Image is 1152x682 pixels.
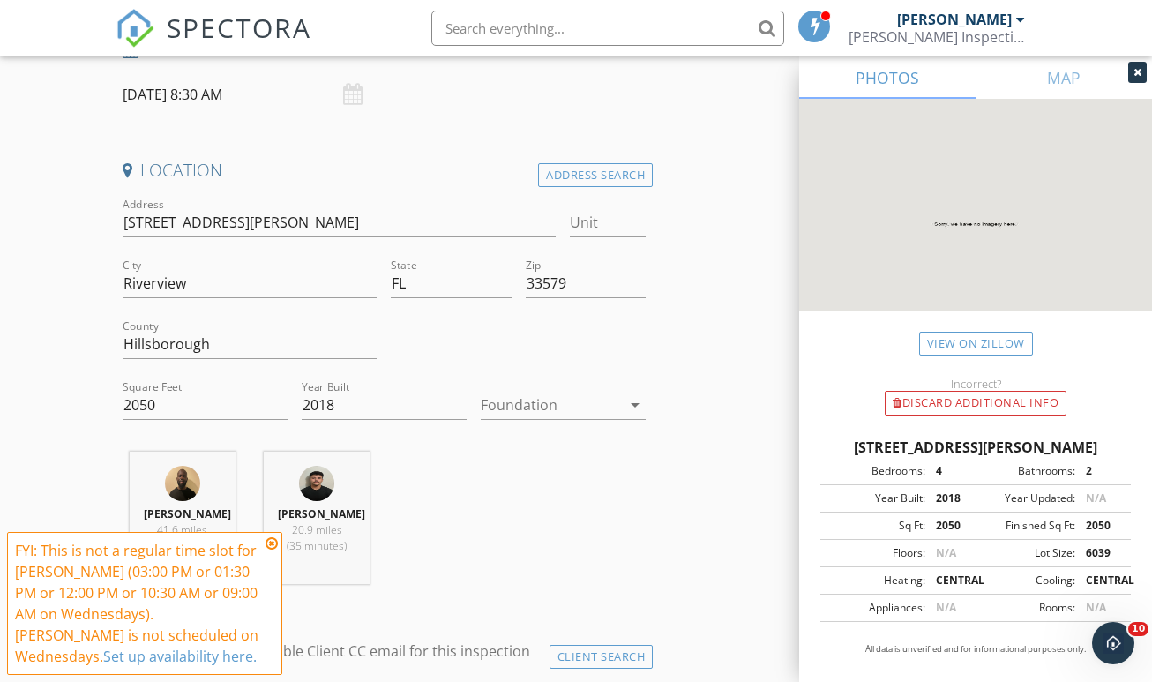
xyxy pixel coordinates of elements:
div: Lot Size: [976,545,1075,561]
div: Bathrooms: [976,463,1075,479]
div: Bedrooms: [826,463,925,479]
div: CENTRAL [1075,573,1126,588]
div: Heating: [826,573,925,588]
div: 2 [1075,463,1126,479]
input: Search everything... [431,11,784,46]
i: arrow_drop_down [625,394,646,416]
span: N/A [1086,491,1106,506]
img: screenshot_20250925_at_12.54.18pm.png [299,466,334,501]
h4: Location [123,159,646,182]
div: Incorrect? [799,377,1152,391]
label: Enable Client CC email for this inspection [258,642,530,660]
div: Appliances: [826,600,925,616]
div: Floors: [826,545,925,561]
div: Year Built: [826,491,925,506]
strong: [PERSON_NAME] [278,506,365,521]
span: 10 [1128,622,1148,636]
img: img_9710.jpg [165,466,200,501]
div: Finished Sq Ft: [976,518,1075,534]
a: PHOTOS [799,56,976,99]
input: Select date [123,73,378,116]
span: N/A [936,545,956,560]
img: The Best Home Inspection Software - Spectora [116,9,154,48]
div: Cooling: [976,573,1075,588]
a: View on Zillow [919,332,1033,356]
img: streetview [799,99,1152,353]
div: Russell Inspections [849,28,1025,46]
div: Year Updated: [976,491,1075,506]
div: [STREET_ADDRESS][PERSON_NAME] [820,437,1131,458]
span: N/A [936,600,956,615]
span: N/A [1086,600,1106,615]
div: 4 [925,463,976,479]
div: Discard Additional info [885,391,1066,416]
div: 2050 [1075,518,1126,534]
iframe: Intercom live chat [1092,622,1134,664]
div: 6039 [1075,545,1126,561]
div: Address Search [538,163,653,187]
div: Sq Ft: [826,518,925,534]
div: CENTRAL [925,573,976,588]
span: SPECTORA [167,9,311,46]
span: (35 minutes) [287,538,347,553]
a: Set up availability here. [103,647,257,666]
div: Client Search [550,645,654,669]
a: MAP [976,56,1152,99]
div: Rooms: [976,600,1075,616]
span: 41.6 miles [157,522,207,537]
div: 2050 [925,518,976,534]
p: All data is unverified and for informational purposes only. [820,643,1131,656]
div: [PERSON_NAME] [897,11,1012,28]
div: 2018 [925,491,976,506]
a: SPECTORA [116,24,311,61]
strong: [PERSON_NAME] [144,506,231,521]
span: 20.9 miles [292,522,342,537]
div: FYI: This is not a regular time slot for [PERSON_NAME] (03:00 PM or 01:30 PM or 12:00 PM or 10:30... [15,540,260,667]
